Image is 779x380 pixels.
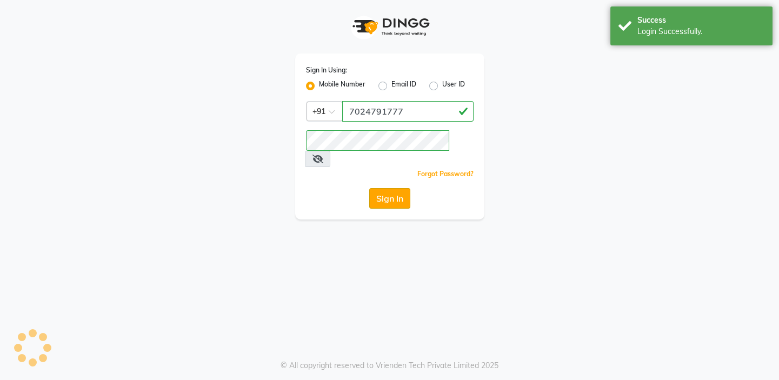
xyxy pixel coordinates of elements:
[442,79,465,92] label: User ID
[369,188,410,209] button: Sign In
[306,65,347,75] label: Sign In Using:
[306,130,449,151] input: Username
[637,15,764,26] div: Success
[391,79,416,92] label: Email ID
[637,26,764,37] div: Login Successfully.
[347,11,433,43] img: logo1.svg
[342,101,474,122] input: Username
[319,79,365,92] label: Mobile Number
[417,170,474,178] a: Forgot Password?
